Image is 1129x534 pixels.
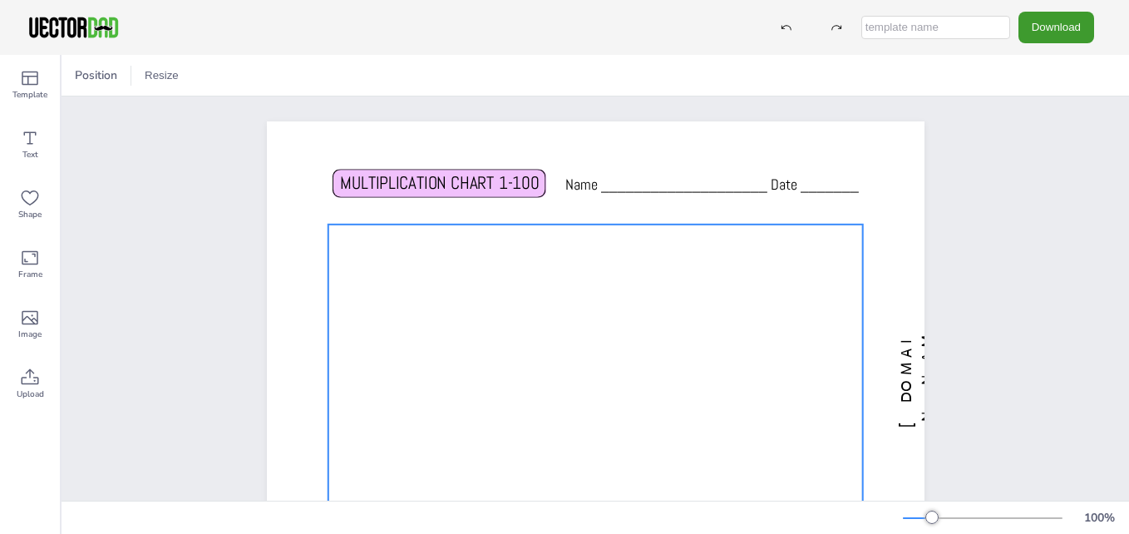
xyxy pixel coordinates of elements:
[1018,12,1094,42] button: Download
[565,175,859,194] span: Name ____________________ Date _______
[896,324,956,428] span: [DOMAIN_NAME]
[18,268,42,281] span: Frame
[12,88,47,101] span: Template
[18,328,42,341] span: Image
[17,388,44,401] span: Upload
[71,67,121,83] span: Position
[861,16,1010,39] input: template name
[138,62,185,89] button: Resize
[340,171,540,194] span: MULTIPLICATION CHART 1-100
[27,15,121,40] img: VectorDad-1.png
[1079,510,1119,526] div: 100 %
[18,208,42,221] span: Shape
[22,148,38,161] span: Text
